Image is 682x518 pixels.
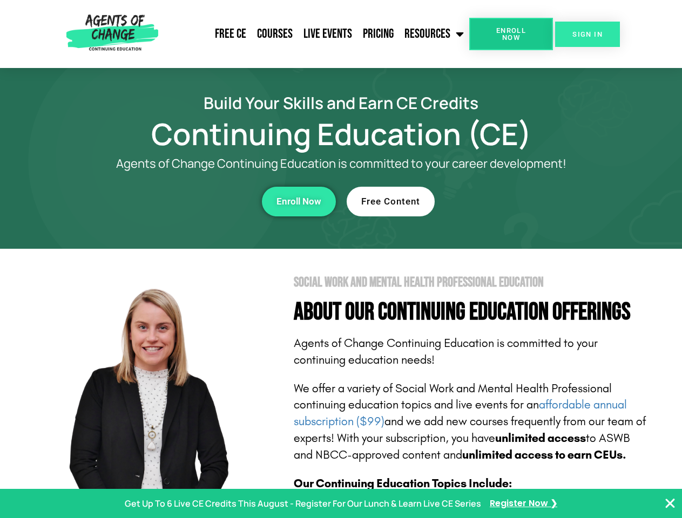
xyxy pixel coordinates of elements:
a: Free CE [210,21,252,47]
b: unlimited access [495,431,586,445]
a: Live Events [298,21,357,47]
span: Enroll Now [487,27,536,41]
a: Register Now ❯ [490,496,557,512]
b: Our Continuing Education Topics Include: [294,476,512,490]
a: Enroll Now [469,18,553,50]
a: Courses [252,21,298,47]
a: Resources [399,21,469,47]
h2: Build Your Skills and Earn CE Credits [33,95,649,111]
a: Free Content [347,187,435,216]
span: SIGN IN [572,31,603,38]
span: Agents of Change Continuing Education is committed to your continuing education needs! [294,336,598,367]
b: unlimited access to earn CEUs. [462,448,626,462]
h2: Social Work and Mental Health Professional Education [294,276,649,289]
h4: About Our Continuing Education Offerings [294,300,649,324]
button: Close Banner [664,497,677,510]
span: Enroll Now [276,197,321,206]
p: Agents of Change Continuing Education is committed to your career development! [77,157,606,171]
p: Get Up To 6 Live CE Credits This August - Register For Our Lunch & Learn Live CE Series [125,496,481,512]
a: SIGN IN [555,22,620,47]
span: Free Content [361,197,420,206]
h1: Continuing Education (CE) [33,121,649,146]
a: Enroll Now [262,187,336,216]
a: Pricing [357,21,399,47]
p: We offer a variety of Social Work and Mental Health Professional continuing education topics and ... [294,380,649,464]
nav: Menu [163,21,469,47]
